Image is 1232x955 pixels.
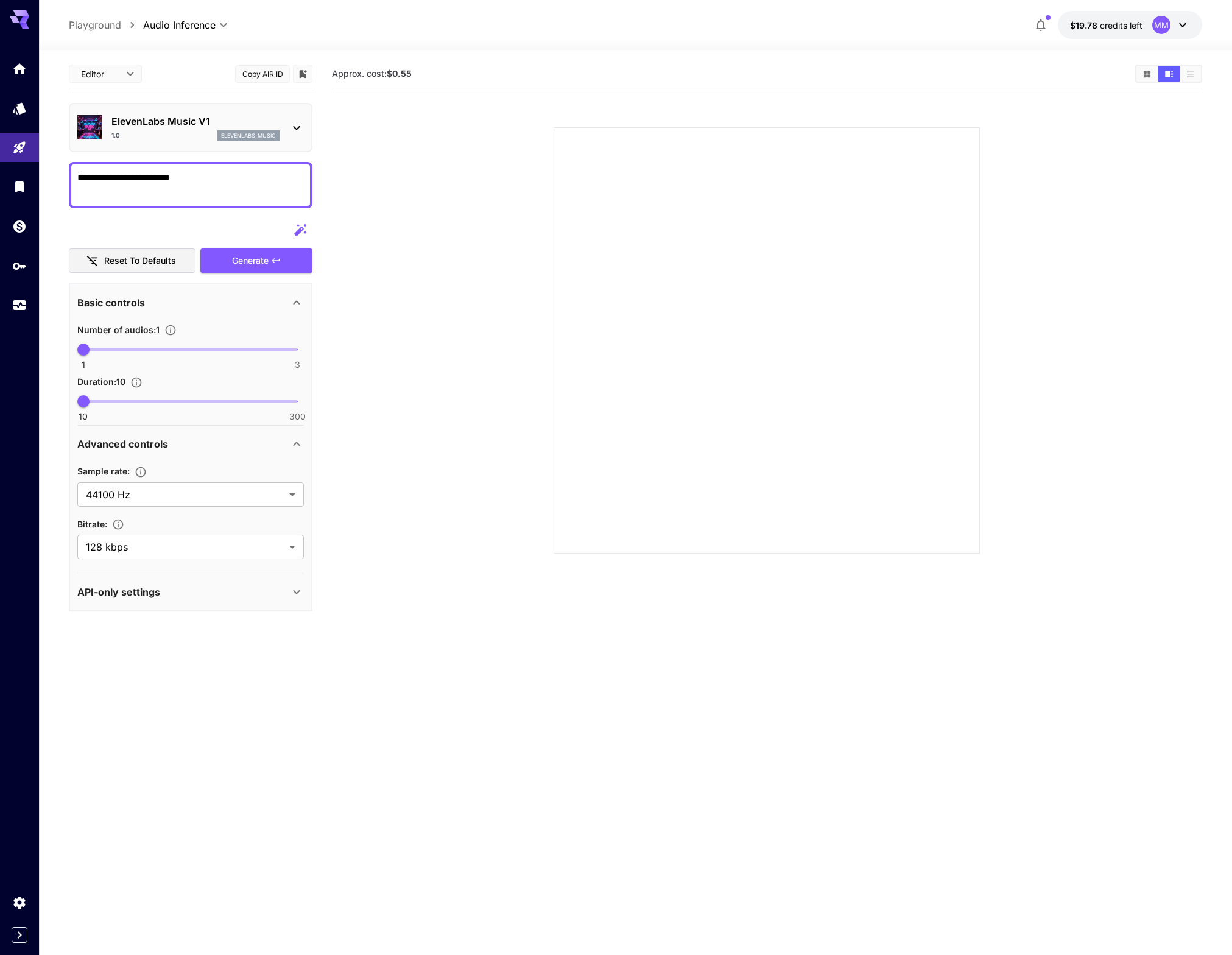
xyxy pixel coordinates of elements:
nav: breadcrumb [69,18,143,32]
div: Models [12,100,27,116]
button: $19.7756MM [1058,11,1202,39]
button: The bitrate of the generated audio in kbps (kilobits per second). Higher bitrates result in bette... [107,518,129,530]
span: Sample rate : [77,466,130,476]
button: Show media in grid view [1136,66,1158,82]
button: Reset to defaults [69,248,195,273]
span: 1 [82,359,85,371]
p: elevenlabs_music [221,132,276,140]
span: Number of audios : 1 [77,325,160,335]
div: Advanced controls [77,429,304,459]
a: Playground [69,18,121,32]
div: Wallet [12,219,27,234]
span: 3 [295,359,300,371]
button: Generate [200,248,312,273]
span: Editor [81,68,119,80]
div: ElevenLabs Music V11.0elevenlabs_music [77,109,304,146]
span: Approx. cost: [332,68,412,79]
p: 1.0 [111,131,120,140]
button: Show media in list view [1180,66,1201,82]
div: Settings [12,895,27,910]
p: API-only settings [77,585,160,599]
span: credits left [1100,20,1142,30]
span: $19.78 [1070,20,1100,30]
button: Show media in video view [1158,66,1180,82]
p: Basic controls [77,295,145,310]
span: 44100 Hz [86,487,284,502]
div: MM [1152,16,1170,34]
button: Specify how many audios to generate in a single request. Each audio generation will be charged se... [160,324,181,336]
div: Playground [12,140,27,155]
div: Usage [12,298,27,313]
div: Basic controls [77,288,304,317]
div: API-only settings [77,577,304,607]
div: API Keys [12,258,27,273]
span: 128 kbps [86,540,284,554]
span: 300 [289,411,306,423]
button: Specify the duration of each audio in seconds. [125,376,147,389]
button: Copy AIR ID [235,65,290,83]
div: Home [12,61,27,76]
p: ElevenLabs Music V1 [111,114,280,129]
div: $19.7756 [1070,19,1142,32]
span: Generate [232,253,269,269]
span: Duration : 10 [77,376,125,387]
span: 10 [79,411,88,423]
button: Add to library [297,66,308,81]
button: Expand sidebar [12,927,27,943]
div: Show media in grid viewShow media in video viewShow media in list view [1135,65,1202,83]
span: Audio Inference [143,18,216,32]
p: Advanced controls [77,437,168,451]
button: The sample rate of the generated audio in Hz (samples per second). Higher sample rates capture mo... [130,466,152,478]
div: Library [12,179,27,194]
span: Bitrate : [77,519,107,529]
b: $0.55 [387,68,412,79]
